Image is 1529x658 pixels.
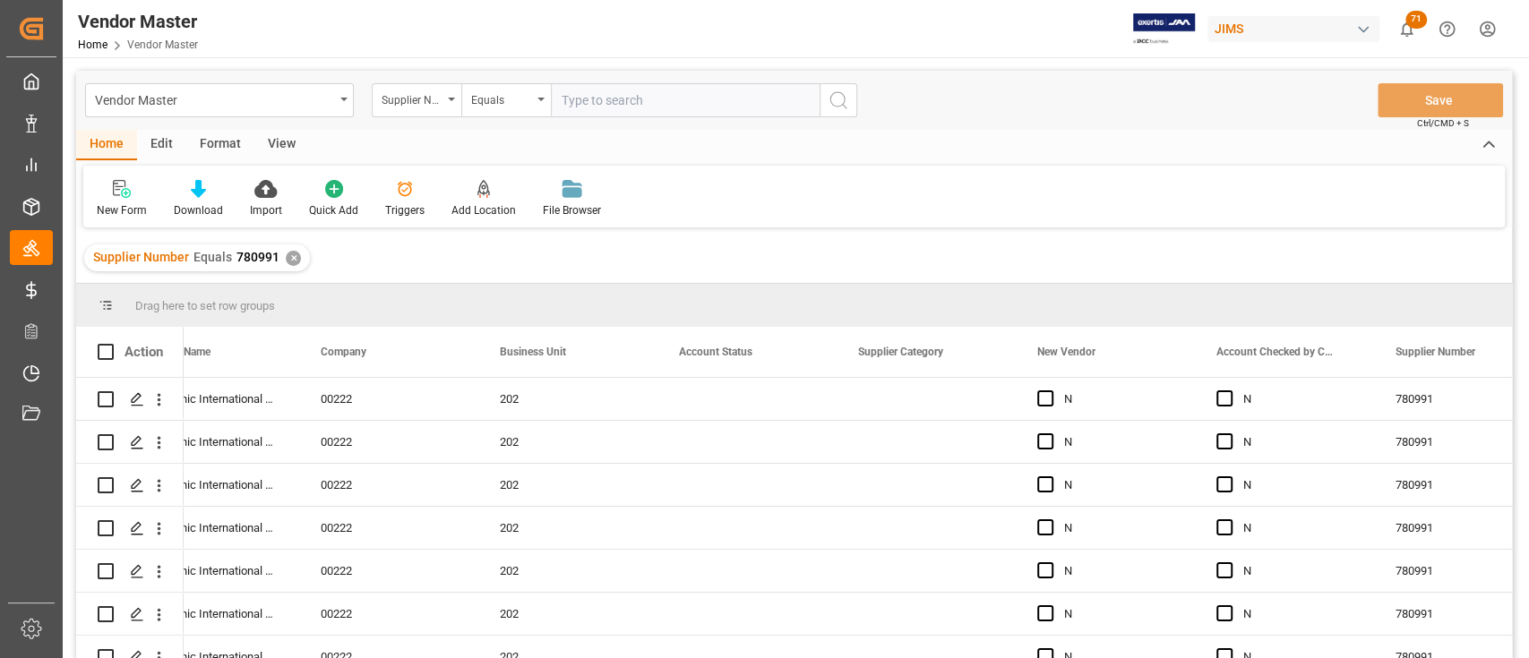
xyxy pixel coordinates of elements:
[78,38,107,51] a: Home
[299,507,478,549] div: 00222
[76,421,184,464] div: Press SPACE to select this row.
[478,378,657,420] div: 202
[76,507,184,550] div: Press SPACE to select this row.
[85,83,354,117] button: open menu
[76,464,184,507] div: Press SPACE to select this row.
[478,464,657,506] div: 202
[1064,422,1173,463] div: N
[1037,346,1095,358] span: New Vendor
[1427,9,1467,49] button: Help Center
[93,250,189,264] span: Supplier Number
[137,130,186,160] div: Edit
[1216,346,1336,358] span: Account Checked by Compliance
[1243,422,1353,463] div: N
[1207,12,1387,46] button: JIMS
[543,202,601,218] div: File Browser
[250,202,282,218] div: Import
[120,378,299,420] div: Omnisonic International Limited
[193,250,232,264] span: Equals
[76,130,137,160] div: Home
[299,421,478,463] div: 00222
[120,464,299,506] div: Omnisonic International Limited
[1133,13,1195,45] img: Exertis%20JAM%20-%20Email%20Logo.jpg_1722504956.jpg
[382,88,442,108] div: Supplier Number
[97,202,147,218] div: New Form
[299,550,478,592] div: 00222
[299,464,478,506] div: 00222
[679,346,752,358] span: Account Status
[471,88,532,108] div: Equals
[236,250,279,264] span: 780991
[186,130,254,160] div: Format
[120,421,299,463] div: Omnisonic International Limited
[372,83,461,117] button: open menu
[1243,551,1353,592] div: N
[1396,346,1475,358] span: Supplier Number
[478,507,657,549] div: 202
[500,346,566,358] span: Business Unit
[1064,465,1173,506] div: N
[551,83,820,117] input: Type to search
[299,593,478,635] div: 00222
[461,83,551,117] button: open menu
[1243,508,1353,549] div: N
[76,593,184,636] div: Press SPACE to select this row.
[1064,379,1173,420] div: N
[135,299,275,312] span: Drag here to set row groups
[120,507,299,549] div: Omnisonic International Limited
[254,130,309,160] div: View
[478,550,657,592] div: 202
[309,202,358,218] div: Quick Add
[76,550,184,593] div: Press SPACE to select this row.
[1387,9,1427,49] button: show 71 new notifications
[1378,83,1503,117] button: Save
[385,202,425,218] div: Triggers
[78,8,198,35] div: Vendor Master
[1243,379,1353,420] div: N
[1243,465,1353,506] div: N
[125,344,163,360] div: Action
[820,83,857,117] button: search button
[1417,116,1469,130] span: Ctrl/CMD + S
[76,378,184,421] div: Press SPACE to select this row.
[174,202,223,218] div: Download
[1064,594,1173,635] div: N
[451,202,516,218] div: Add Location
[1064,508,1173,549] div: N
[1207,16,1379,42] div: JIMS
[478,593,657,635] div: 202
[120,550,299,592] div: Omnisonic International Limited
[858,346,943,358] span: Supplier Category
[95,88,334,110] div: Vendor Master
[1405,11,1427,29] span: 71
[478,421,657,463] div: 202
[1243,594,1353,635] div: N
[120,593,299,635] div: Omnisonic International Limited
[321,346,366,358] span: Company
[299,378,478,420] div: 00222
[286,251,301,266] div: ✕
[1064,551,1173,592] div: N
